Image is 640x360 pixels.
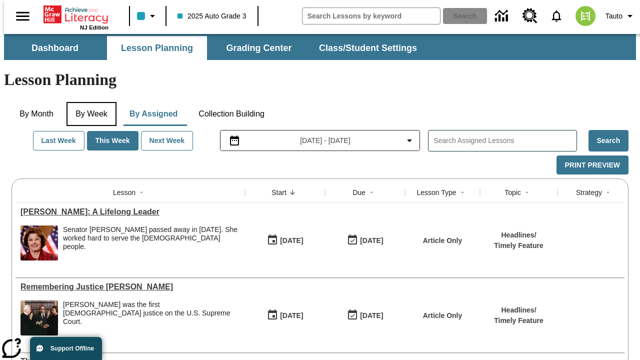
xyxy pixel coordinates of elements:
[20,282,240,291] a: Remembering Justice O'Connor, Lessons
[133,7,162,25] button: Class color is light blue. Change class color
[80,24,108,30] span: NJ Edition
[280,309,303,322] div: [DATE]
[423,310,462,321] p: Article Only
[352,187,365,197] div: Due
[343,231,386,250] button: 08/20/25: Last day the lesson can be accessed
[271,187,286,197] div: Start
[263,231,306,250] button: 08/20/25: First time the lesson was available
[504,187,521,197] div: Topic
[494,240,543,251] p: Timely Feature
[43,3,108,30] div: Home
[602,186,614,198] button: Sort
[20,207,240,216] a: Dianne Feinstein: A Lifelong Leader, Lessons
[416,187,456,197] div: Lesson Type
[403,134,415,146] svg: Collapse Date Range Filter
[311,36,425,60] button: Class/Student Settings
[489,2,516,30] a: Data Center
[87,131,138,150] button: This Week
[20,207,240,216] div: Dianne Feinstein: A Lifelong Leader
[576,187,602,197] div: Strategy
[456,186,468,198] button: Sort
[605,11,622,21] span: Tauto
[20,282,240,291] div: Remembering Justice O'Connor
[4,36,426,60] div: SubNavbar
[43,4,108,24] a: Home
[588,130,628,151] button: Search
[521,186,533,198] button: Sort
[113,187,135,197] div: Lesson
[121,102,185,126] button: By Assigned
[494,315,543,326] p: Timely Feature
[66,102,116,126] button: By Week
[302,8,440,24] input: search field
[50,345,94,352] span: Support Offline
[286,186,298,198] button: Sort
[423,235,462,246] p: Article Only
[494,230,543,240] p: Headlines /
[190,102,272,126] button: Collection Building
[63,300,240,335] div: Sandra Day O'Connor was the first female justice on the U.S. Supreme Court.
[4,70,636,89] h1: Lesson Planning
[365,186,377,198] button: Sort
[601,7,640,25] button: Profile/Settings
[494,305,543,315] p: Headlines /
[63,225,240,250] div: Senator [PERSON_NAME] passed away in [DATE]. She worked hard to serve the [DEMOGRAPHIC_DATA] people.
[543,3,569,29] a: Notifications
[63,225,240,260] div: Senator Dianne Feinstein passed away in September 2023. She worked hard to serve the American peo...
[360,234,383,247] div: [DATE]
[30,337,102,360] button: Support Offline
[556,155,628,175] button: Print Preview
[177,11,246,21] span: 2025 Auto Grade 3
[33,131,84,150] button: Last Week
[8,1,37,31] button: Open side menu
[516,2,543,29] a: Resource Center, Will open in new tab
[141,131,193,150] button: Next Week
[209,36,309,60] button: Grading Center
[433,133,576,148] input: Search Assigned Lessons
[569,3,601,29] button: Select a new avatar
[575,6,595,26] img: avatar image
[360,309,383,322] div: [DATE]
[20,300,58,335] img: Chief Justice Warren Burger, wearing a black robe, holds up his right hand and faces Sandra Day O...
[5,36,105,60] button: Dashboard
[4,34,636,60] div: SubNavbar
[63,300,240,325] div: [PERSON_NAME] was the first [DEMOGRAPHIC_DATA] justice on the U.S. Supreme Court.
[224,134,416,146] button: Select the date range menu item
[263,306,306,325] button: 08/20/25: First time the lesson was available
[135,186,147,198] button: Sort
[343,306,386,325] button: 08/20/25: Last day the lesson can be accessed
[107,36,207,60] button: Lesson Planning
[20,225,58,260] img: Senator Dianne Feinstein of California smiles with the U.S. flag behind her.
[300,135,350,146] span: [DATE] - [DATE]
[11,102,61,126] button: By Month
[280,234,303,247] div: [DATE]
